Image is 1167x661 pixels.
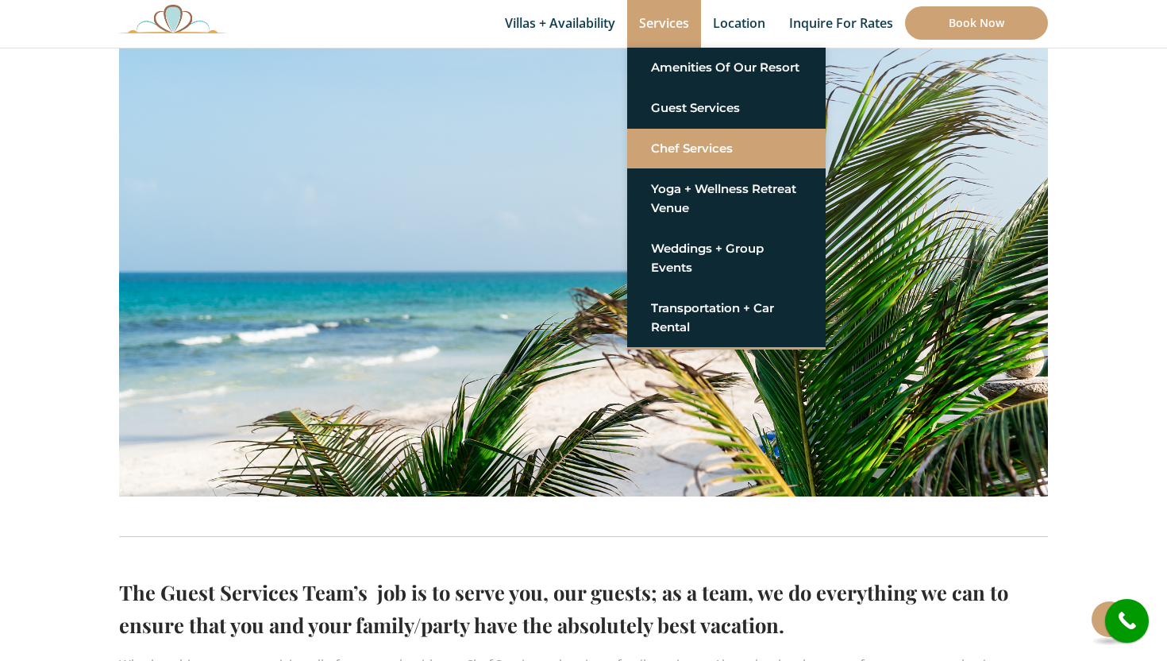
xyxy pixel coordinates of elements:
[651,53,802,82] a: Amenities of Our Resort
[651,294,802,342] a: Transportation + Car Rental
[119,4,227,33] img: Awesome Logo
[651,94,802,122] a: Guest Services
[1105,599,1149,643] a: call
[905,6,1048,40] a: Book Now
[119,576,1048,641] h2: The Guest Services Team’s job is to serve you, our guests; as a team, we do everything we can to ...
[1109,603,1145,639] i: call
[651,234,802,282] a: Weddings + Group Events
[651,134,802,163] a: Chef Services
[651,175,802,222] a: Yoga + Wellness Retreat Venue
